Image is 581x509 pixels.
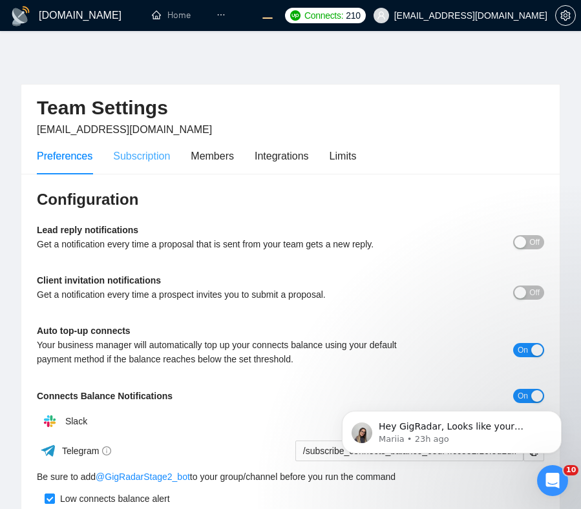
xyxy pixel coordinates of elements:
span: Hey GigRadar, Looks like your Upwork agency WorkWise Agency ran out of connects. We recently trie... [56,37,222,214]
b: Lead reply notifications [37,225,138,235]
div: Get a notification every time a prospect invites you to submit a proposal. [37,287,417,302]
b: Connects Balance Notifications [37,391,173,401]
a: homeHome [152,10,191,21]
img: ww3wtPAAAAAElFTkSuQmCC [40,442,56,459]
div: Be sure to add to your group/channel before you run the command [37,470,544,484]
b: Auto top-up connects [37,326,131,336]
p: Message from Mariia, sent 23h ago [56,50,223,61]
span: [EMAIL_ADDRESS][DOMAIN_NAME] [37,124,212,135]
div: Integrations [255,148,309,164]
div: Subscription [113,148,170,164]
iframe: Intercom live chat [537,465,568,496]
div: Low connects balance alert [55,492,170,506]
a: setting [555,10,576,21]
div: Your business manager will automatically top up your connects balance using your default payment ... [37,338,417,366]
span: info-circle [102,446,111,455]
button: setting [555,5,576,26]
h3: Configuration [37,189,544,210]
span: Off [529,235,540,249]
div: Preferences [37,148,92,164]
iframe: Intercom notifications message [322,384,581,474]
span: Telegram [62,446,112,456]
a: @GigRadarStage2_bot [96,470,190,484]
span: Slack [65,416,87,426]
span: ellipsis [217,10,226,19]
img: upwork-logo.png [290,10,301,21]
span: On [518,343,528,357]
img: logo [10,6,31,26]
span: 210 [346,8,360,23]
div: Limits [330,148,357,164]
span: user [377,11,386,20]
img: hpQkSZIkSZIkSZIkSZIkSZIkSZIkSZIkSZIkSZIkSZIkSZIkSZIkSZIkSZIkSZIkSZIkSZIkSZIkSZIkSZIkSZIkSZIkSZIkS... [37,408,63,434]
div: Get a notification every time a proposal that is sent from your team gets a new reply. [37,237,417,251]
b: Client invitation notifications [37,275,161,286]
span: 10 [564,465,578,475]
h2: Team Settings [37,95,544,121]
div: Members [191,148,234,164]
span: Off [529,286,540,300]
span: Connects: [304,8,343,23]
